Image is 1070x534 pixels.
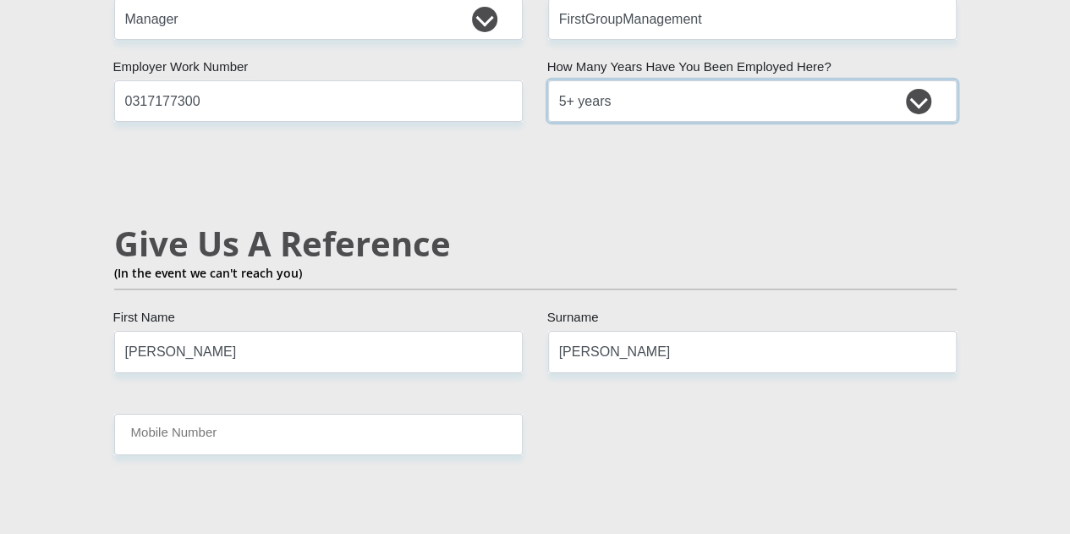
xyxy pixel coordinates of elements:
[548,331,957,372] input: Surname
[114,80,523,122] input: Employer Work Number
[114,264,957,282] p: (In the event we can't reach you)
[114,223,957,264] h2: Give Us A Reference
[114,331,523,372] input: Name
[114,414,523,455] input: Mobile Number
